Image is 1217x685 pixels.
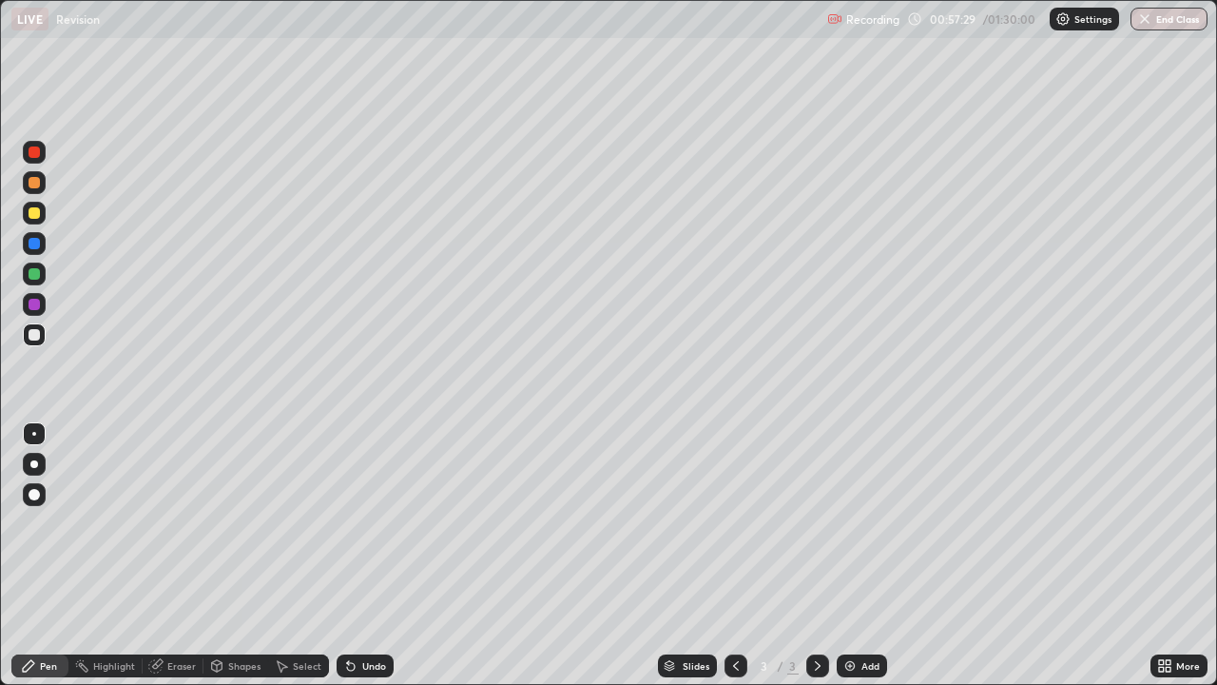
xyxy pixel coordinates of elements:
div: Pen [40,661,57,671]
div: 3 [787,657,799,675]
img: add-slide-button [842,658,858,674]
div: Highlight [93,661,135,671]
div: Slides [683,661,709,671]
div: Undo [362,661,386,671]
p: Settings [1074,14,1111,24]
div: Eraser [167,661,196,671]
div: More [1176,661,1200,671]
img: class-settings-icons [1055,11,1071,27]
div: Select [293,661,321,671]
img: recording.375f2c34.svg [827,11,842,27]
p: Revision [56,11,100,27]
p: Recording [846,12,899,27]
button: End Class [1130,8,1207,30]
div: Add [861,661,879,671]
div: / [778,660,783,672]
img: end-class-cross [1137,11,1152,27]
div: Shapes [228,661,261,671]
p: LIVE [17,11,43,27]
div: 3 [755,660,774,672]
